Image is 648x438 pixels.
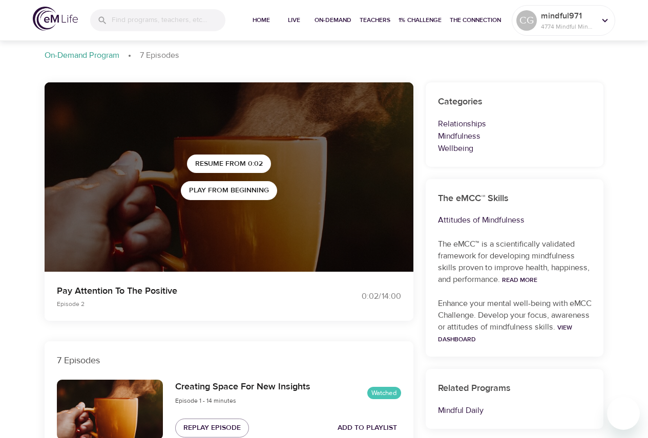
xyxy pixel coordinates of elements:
span: Replay Episode [183,422,241,434]
h6: Categories [438,95,592,109]
input: Find programs, teachers, etc... [112,9,225,31]
p: 7 Episodes [140,50,179,61]
h6: The eMCC™ Skills [438,191,592,206]
div: CG [516,10,537,31]
a: View Dashboard [438,323,572,343]
span: Teachers [360,15,390,26]
span: The Connection [450,15,501,26]
p: Mindfulness [438,130,592,142]
div: 0:02 / 14:00 [324,291,401,302]
a: Read More [502,276,537,284]
iframe: Button to launch messaging window [607,397,640,430]
p: On-Demand Program [45,50,119,61]
span: Home [249,15,274,26]
button: Play from beginning [181,181,277,200]
span: Add to Playlist [338,422,397,434]
span: Resume from 0:02 [195,158,263,170]
p: The eMCC™ is a scientifically validated framework for developing mindfulness skills proven to imp... [438,238,592,286]
img: logo [33,7,78,31]
button: Replay Episode [175,419,249,437]
p: 4774 Mindful Minutes [541,22,595,31]
p: Relationships [438,118,592,130]
button: Add to Playlist [333,419,401,437]
p: Attitudes of Mindfulness [438,214,592,226]
p: mindful971 [541,10,595,22]
h6: Related Programs [438,381,592,396]
span: 1% Challenge [399,15,442,26]
span: Live [282,15,306,26]
a: Mindful Daily [438,405,484,415]
button: Resume from 0:02 [187,155,271,173]
span: Watched [367,388,401,398]
span: Play from beginning [189,184,269,197]
p: 7 Episodes [57,354,401,367]
h6: Creating Space For New Insights [175,380,310,395]
p: Pay Attention To The Positive [57,284,312,298]
nav: breadcrumb [45,50,604,62]
p: Episode 2 [57,299,312,309]
p: Enhance your mental well-being with eMCC Challenge. Develop your focus, awareness or attitudes of... [438,298,592,345]
p: Wellbeing [438,142,592,155]
span: Episode 1 - 14 minutes [175,397,236,405]
span: On-Demand [315,15,351,26]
